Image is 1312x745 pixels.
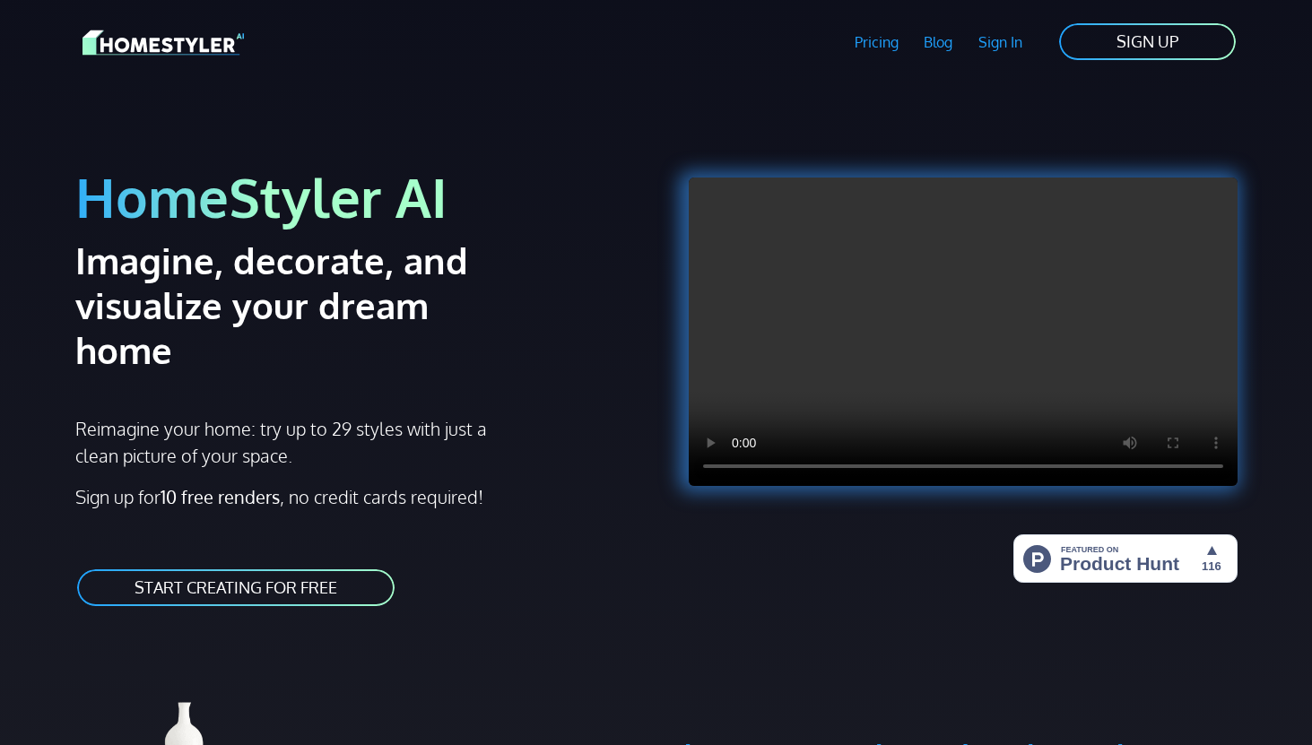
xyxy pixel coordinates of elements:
h2: Imagine, decorate, and visualize your dream home [75,238,532,372]
p: Reimagine your home: try up to 29 styles with just a clean picture of your space. [75,415,503,469]
strong: 10 free renders [161,485,280,508]
a: Sign In [966,22,1036,63]
img: HomeStyler AI logo [83,27,244,58]
a: SIGN UP [1057,22,1238,62]
a: START CREATING FOR FREE [75,567,396,608]
img: HomeStyler AI - Interior Design Made Easy: One Click to Your Dream Home | Product Hunt [1013,534,1238,583]
h1: HomeStyler AI [75,163,646,230]
a: Blog [911,22,966,63]
p: Sign up for , no credit cards required! [75,483,646,510]
a: Pricing [841,22,911,63]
